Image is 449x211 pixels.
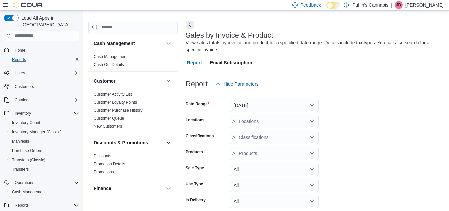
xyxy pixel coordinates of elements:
[7,127,82,137] button: Inventory Manager (Classic)
[94,40,163,47] button: Cash Management
[9,137,79,145] span: Manifests
[1,68,82,78] button: Users
[12,167,29,172] span: Transfers
[12,201,31,209] button: Reports
[1,178,82,187] button: Operations
[94,124,122,129] span: New Customers
[213,77,261,91] button: Hide Parameters
[186,21,194,29] button: Next
[12,148,42,153] span: Purchase Orders
[94,108,143,113] a: Customer Purchase History
[9,147,45,155] a: Purchase Orders
[94,185,111,192] h3: Finance
[12,120,40,125] span: Inventory Count
[19,15,79,28] span: Load All Apps in [GEOGRAPHIC_DATA]
[12,139,29,144] span: Manifests
[9,165,79,173] span: Transfers
[12,46,28,54] a: Home
[94,185,163,192] button: Finance
[187,56,202,69] span: Report
[165,184,172,192] button: Finance
[9,156,48,164] a: Transfers (Classic)
[186,165,204,171] label: Sale Type
[15,203,29,208] span: Reports
[224,81,259,87] span: Hide Parameters
[1,95,82,105] button: Catalog
[396,1,401,9] span: JD
[15,84,34,89] span: Customers
[94,139,163,146] button: Discounts & Promotions
[165,39,172,47] button: Cash Management
[12,83,37,91] a: Customers
[186,31,273,39] h3: Sales by Invoice & Product
[230,195,319,208] button: All
[12,179,37,187] button: Operations
[7,155,82,165] button: Transfers (Classic)
[9,56,29,64] a: Reports
[165,139,172,147] button: Discounts & Promotions
[395,1,403,9] div: Justin Dicks
[12,69,79,77] span: Users
[15,70,25,76] span: Users
[7,165,82,174] button: Transfers
[94,124,122,129] a: New Customers
[186,80,208,88] h3: Report
[7,55,82,64] button: Reports
[7,118,82,127] button: Inventory Count
[186,149,203,155] label: Products
[94,108,143,113] span: Customer Purchase History
[9,128,64,136] a: Inventory Manager (Classic)
[1,109,82,118] button: Inventory
[210,56,252,69] span: Email Subscription
[94,92,132,97] a: Customer Activity List
[326,2,340,9] input: Dark Mode
[186,101,209,107] label: Date Range
[9,137,32,145] a: Manifests
[9,188,48,196] a: Cash Management
[9,56,79,64] span: Reports
[9,128,79,136] span: Inventory Manager (Classic)
[186,181,203,187] label: Use Type
[15,48,25,53] span: Home
[12,179,79,187] span: Operations
[15,111,31,116] span: Inventory
[9,188,79,196] span: Cash Management
[94,78,115,84] h3: Customer
[9,156,79,164] span: Transfers (Classic)
[12,109,79,117] span: Inventory
[94,170,114,174] a: Promotions
[94,154,111,158] a: Discounts
[165,77,172,85] button: Customer
[88,53,178,71] div: Cash Management
[1,201,82,210] button: Reports
[309,135,315,140] button: Open list of options
[94,162,125,166] a: Promotion Details
[12,82,79,91] span: Customers
[94,139,148,146] h3: Discounts & Promotions
[12,201,79,209] span: Reports
[12,189,46,195] span: Cash Management
[186,133,214,139] label: Classifications
[9,119,79,127] span: Inventory Count
[12,69,28,77] button: Users
[12,157,45,163] span: Transfers (Classic)
[186,197,206,203] label: Is Delivery
[12,96,31,104] button: Catalog
[88,152,178,179] div: Discounts & Promotions
[94,54,127,59] span: Cash Management
[9,165,31,173] a: Transfers
[94,116,124,121] a: Customer Queue
[12,46,79,54] span: Home
[94,40,135,47] h3: Cash Management
[94,62,124,67] a: Cash Out Details
[15,180,34,185] span: Operations
[309,151,315,156] button: Open list of options
[94,100,137,105] a: Customer Loyalty Points
[1,82,82,91] button: Customers
[300,2,321,8] span: Feedback
[12,129,62,135] span: Inventory Manager (Classic)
